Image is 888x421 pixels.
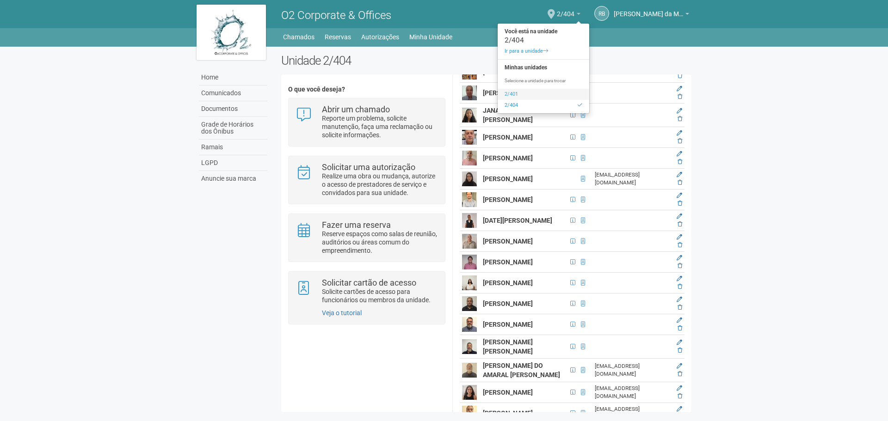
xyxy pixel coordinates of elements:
a: [PERSON_NAME] da Motta Junior [614,12,689,19]
a: Abrir um chamado Reporte um problema, solicite manutenção, faça uma reclamação ou solicite inform... [296,105,438,139]
a: Solicitar cartão de acesso Solicite cartões de acesso para funcionários ou membros da unidade. [296,279,438,304]
a: Excluir membro [678,159,682,165]
a: Reservas [325,31,351,43]
a: Editar membro [677,171,682,178]
a: Editar membro [677,234,682,240]
a: Editar membro [677,255,682,261]
a: Editar membro [677,108,682,114]
img: user.png [462,317,477,332]
a: Excluir membro [678,73,682,79]
strong: [PERSON_NAME] [483,389,533,396]
img: user.png [462,385,477,400]
strong: Solicitar cartão de acesso [322,278,416,287]
strong: [PERSON_NAME] [483,89,533,97]
strong: Fazer uma reserva [322,220,391,230]
a: 2/404 [498,100,589,111]
p: Realize uma obra ou mudança, autorize o acesso de prestadores de serviço e convidados para sua un... [322,172,438,197]
strong: [DATE][PERSON_NAME] [483,217,552,224]
strong: [PERSON_NAME] [PERSON_NAME] [483,338,533,355]
a: Excluir membro [678,179,682,186]
a: Anuncie sua marca [199,171,267,186]
a: LGPD [199,155,267,171]
a: Excluir membro [678,200,682,207]
a: Excluir membro [678,221,682,227]
img: user.png [462,130,477,145]
img: user.png [462,339,477,354]
img: user.png [462,151,477,165]
a: Ramais [199,140,267,155]
div: [EMAIL_ADDRESS][DOMAIN_NAME] [595,384,670,400]
p: Solicite cartões de acesso para funcionários ou membros da unidade. [322,287,438,304]
h2: Unidade 2/404 [281,54,691,67]
a: Editar membro [677,192,682,199]
strong: [PERSON_NAME] [483,175,533,183]
a: Excluir membro [678,304,682,311]
img: user.png [462,296,477,311]
a: 2/401 [498,89,589,100]
strong: Você está na unidade [498,26,589,37]
img: logo.jpg [197,5,266,60]
strong: Abrir um chamado [322,104,390,114]
p: Selecione a unidade para trocar [498,78,589,84]
a: Grade de Horários dos Ônibus [199,117,267,140]
img: user.png [462,85,477,100]
a: Editar membro [677,213,682,220]
strong: [PERSON_NAME] [483,409,533,417]
img: user.png [462,406,477,421]
a: Autorizações [361,31,399,43]
a: 2/404 [557,12,580,19]
a: Fazer uma reserva Reserve espaços como salas de reunião, auditórios ou áreas comum do empreendime... [296,221,438,255]
a: Excluir membro [678,325,682,331]
img: user.png [462,234,477,249]
a: Excluir membro [678,242,682,248]
a: Editar membro [677,275,682,282]
strong: JANAINA DE [PERSON_NAME] [483,107,533,123]
a: Excluir membro [678,262,682,269]
a: Excluir membro [678,393,682,399]
strong: [PERSON_NAME] [483,258,533,266]
img: user.png [462,108,477,122]
img: user.png [462,275,477,290]
a: Excluir membro [678,347,682,354]
img: user.png [462,213,477,228]
a: Solicitar uma autorização Realize uma obra ou mudança, autorize o acesso de prestadores de serviç... [296,163,438,197]
a: Editar membro [677,317,682,323]
a: Excluir membro [678,371,682,377]
span: Raul Barrozo da Motta Junior [614,1,683,18]
strong: [PERSON_NAME] DO AMARAL [PERSON_NAME] [483,362,560,378]
p: Reserve espaços como salas de reunião, auditórios ou áreas comum do empreendimento. [322,230,438,255]
a: Excluir membro [678,138,682,144]
a: Chamados [283,31,314,43]
a: Editar membro [677,406,682,412]
strong: [PERSON_NAME] [483,321,533,328]
a: Excluir membro [678,283,682,290]
div: 2/404 [498,37,589,43]
a: Veja o tutorial [322,309,362,317]
strong: Solicitar uma autorização [322,162,415,172]
div: [EMAIL_ADDRESS][DOMAIN_NAME] [595,362,670,378]
img: user.png [462,363,477,378]
a: Excluir membro [678,116,682,122]
a: Editar membro [677,151,682,157]
strong: [PERSON_NAME] [483,196,533,203]
a: Editar membro [677,85,682,92]
h4: O que você deseja? [288,86,445,93]
p: Reporte um problema, solicite manutenção, faça uma reclamação ou solicite informações. [322,114,438,139]
a: Editar membro [677,130,682,136]
a: Editar membro [677,339,682,346]
a: Excluir membro [678,93,682,100]
img: user.png [462,171,477,186]
a: Editar membro [677,363,682,369]
strong: [PERSON_NAME] [483,279,533,287]
a: Documentos [199,101,267,117]
strong: [PERSON_NAME] [483,134,533,141]
strong: [PERSON_NAME] [483,154,533,162]
a: RB [594,6,609,21]
img: user.png [462,192,477,207]
div: [EMAIL_ADDRESS][DOMAIN_NAME] [595,405,670,421]
img: user.png [462,255,477,269]
strong: [PERSON_NAME] [483,238,533,245]
span: 2/404 [557,1,574,18]
a: Editar membro [677,385,682,391]
a: Ir para a unidade [498,46,589,57]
